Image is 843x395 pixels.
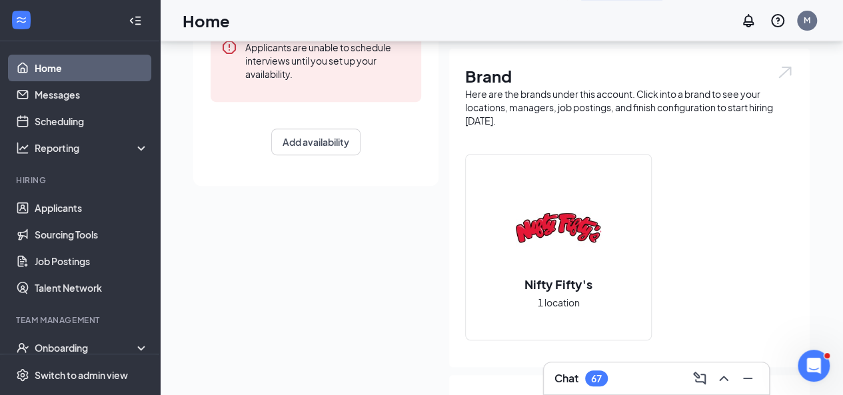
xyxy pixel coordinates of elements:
svg: Minimize [740,370,756,386]
button: ChevronUp [713,368,734,389]
a: Messages [35,81,149,108]
img: open.6027fd2a22e1237b5b06.svg [776,65,794,80]
div: Hiring [16,175,146,186]
span: 1 location [538,295,580,310]
a: Job Postings [35,248,149,274]
svg: ComposeMessage [692,370,708,386]
a: Scheduling [35,108,149,135]
a: Sourcing Tools [35,221,149,248]
svg: ChevronUp [716,370,732,386]
iframe: Intercom live chat [798,350,830,382]
a: Applicants [35,195,149,221]
svg: Analysis [16,141,29,155]
div: Applicants are unable to schedule interviews until you set up your availability. [245,39,411,81]
button: Minimize [737,368,758,389]
svg: Collapse [129,14,142,27]
div: Switch to admin view [35,368,128,382]
h2: Nifty Fifty's [511,276,606,292]
svg: Error [221,39,237,55]
svg: Notifications [740,13,756,29]
button: Add availability [271,129,361,155]
svg: WorkstreamLogo [15,13,28,27]
svg: UserCheck [16,341,29,354]
a: Home [35,55,149,81]
img: Nifty Fifty's [516,185,601,270]
button: ComposeMessage [689,368,710,389]
svg: Settings [16,368,29,382]
div: Here are the brands under this account. Click into a brand to see your locations, managers, job p... [465,87,794,127]
h1: Home [183,9,230,32]
svg: QuestionInfo [770,13,786,29]
h1: Brand [465,65,794,87]
a: Talent Network [35,274,149,301]
div: Onboarding [35,341,137,354]
div: Team Management [16,314,146,326]
div: Reporting [35,141,149,155]
div: M [804,15,810,26]
h3: Chat [554,371,578,386]
div: 67 [591,373,602,384]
